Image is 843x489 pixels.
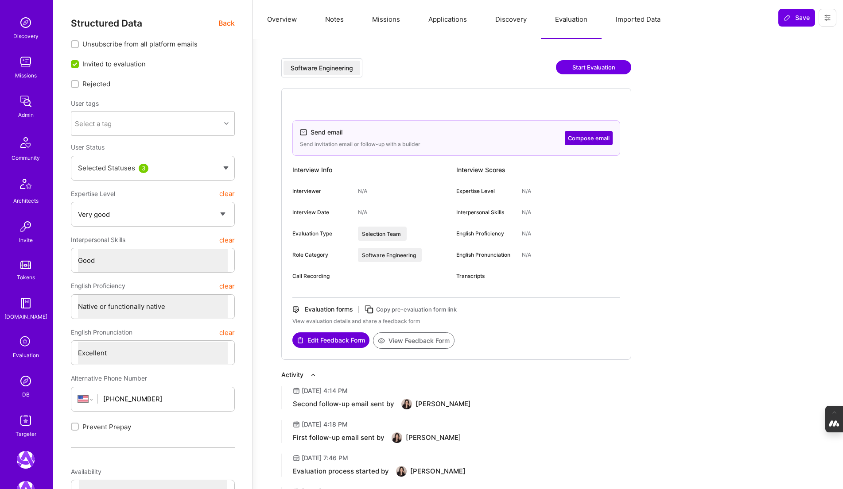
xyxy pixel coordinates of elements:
[358,208,367,216] div: N/A
[293,467,389,476] div: Evaluation process started by
[15,132,36,153] img: Community
[13,350,39,360] div: Evaluation
[292,208,351,216] div: Interview Date
[18,110,34,119] div: Admin
[103,388,228,410] input: +1 (000) 000-0000
[17,218,35,235] img: Invite
[82,59,146,69] span: Invited to evaluation
[218,18,235,29] span: Back
[292,332,369,349] a: Edit Feedback Form
[219,232,235,248] button: clear
[416,400,471,408] div: [PERSON_NAME]
[522,187,531,195] div: N/A
[71,464,235,480] div: Availability
[358,187,367,195] div: N/A
[778,9,815,27] button: Save
[364,304,374,315] i: icon Copy
[17,294,35,312] img: guide book
[219,278,235,294] button: clear
[82,422,131,431] span: Prevent Prepay
[16,429,36,439] div: Targeter
[373,332,455,349] button: View Feedback Form
[376,305,457,314] div: Copy pre-evaluation form link
[456,230,515,238] div: English Proficiency
[22,390,30,399] div: DB
[71,18,142,29] span: Structured Data
[15,175,36,196] img: Architects
[219,186,235,202] button: clear
[13,31,39,41] div: Discovery
[305,305,353,314] div: Evaluation forms
[139,164,148,173] div: 3
[19,235,33,245] div: Invite
[219,324,235,340] button: clear
[17,273,35,282] div: Tokens
[224,121,229,126] i: icon Chevron
[78,164,135,172] span: Selected Statuses
[71,99,99,108] label: User tags
[522,208,531,216] div: N/A
[17,412,35,429] img: Skill Targeter
[292,272,351,280] div: Call Recording
[456,251,515,259] div: English Pronunciation
[522,251,531,259] div: N/A
[71,324,132,340] span: English Pronunciation
[292,230,351,238] div: Evaluation Type
[522,230,531,238] div: N/A
[17,451,35,469] img: A.Team: Leading A.Team's Marketing & DemandGen
[292,163,456,177] div: Interview Info
[556,60,631,74] button: Start Evaluation
[302,420,348,429] div: [DATE] 4:18 PM
[291,64,353,73] div: Software Engineering
[456,272,515,280] div: Transcripts
[4,312,47,321] div: [DOMAIN_NAME]
[292,187,351,195] div: Interviewer
[17,14,35,31] img: discovery
[302,454,348,462] div: [DATE] 7:46 PM
[410,467,466,476] div: [PERSON_NAME]
[82,79,110,89] span: Rejected
[292,332,369,348] button: Edit Feedback Form
[17,372,35,390] img: Admin Search
[292,251,351,259] div: Role Category
[75,119,112,128] div: Select a tag
[71,232,125,248] span: Interpersonal Skills
[71,278,125,294] span: English Proficiency
[302,386,348,395] div: [DATE] 4:14 PM
[311,128,342,137] div: Send email
[401,399,412,409] img: User Avatar
[20,261,31,269] img: tokens
[293,400,394,408] div: Second follow-up email sent by
[293,433,385,442] div: First follow-up email sent by
[281,370,303,379] div: Activity
[456,187,515,195] div: Expertise Level
[71,143,105,151] span: User Status
[71,374,147,382] span: Alternative Phone Number
[12,153,40,162] div: Community
[17,334,34,350] i: icon SelectionTeam
[71,186,115,202] span: Expertise Level
[392,432,402,443] img: User Avatar
[456,208,515,216] div: Interpersonal Skills
[13,196,39,205] div: Architects
[82,39,198,49] span: Unsubscribe from all platform emails
[17,92,35,110] img: admin teamwork
[396,466,407,477] img: User Avatar
[406,433,461,442] div: [PERSON_NAME]
[15,451,37,469] a: A.Team: Leading A.Team's Marketing & DemandGen
[300,140,420,148] div: Send invitation email or follow-up with a builder
[17,53,35,71] img: teamwork
[15,71,37,80] div: Missions
[456,163,620,177] div: Interview Scores
[565,131,613,145] button: Compose email
[292,317,620,325] div: View evaluation details and share a feedback form
[223,166,229,170] img: caret
[784,13,810,22] span: Save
